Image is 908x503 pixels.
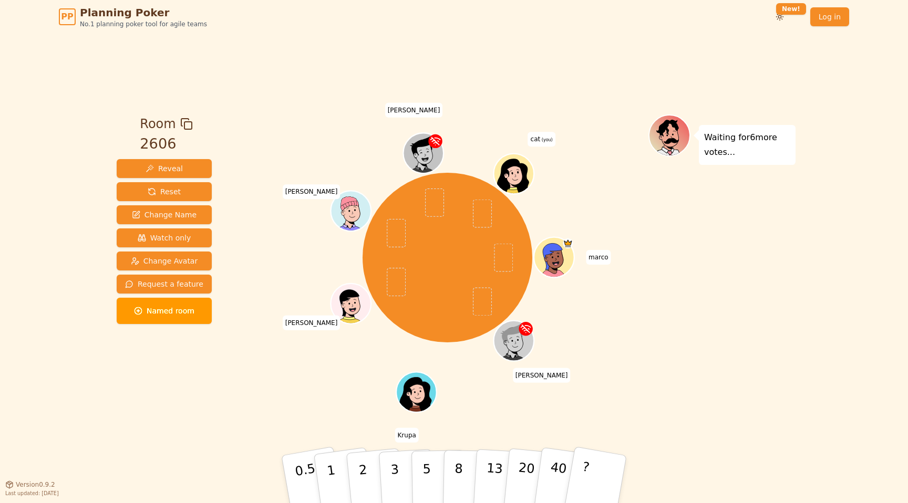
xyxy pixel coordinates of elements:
span: Click to change your name [513,368,571,383]
span: Click to change your name [586,250,611,265]
button: Change Avatar [117,251,212,270]
button: Named room [117,298,212,324]
span: marco is the host [563,238,573,248]
span: Reveal [146,163,183,174]
span: Change Avatar [131,256,198,266]
span: (you) [540,138,553,143]
button: Watch only [117,228,212,247]
span: Click to change your name [283,185,340,200]
button: New! [770,7,789,26]
span: Click to change your name [395,428,418,443]
span: PP [61,11,73,23]
button: Click to change your avatar [495,155,533,193]
span: Click to change your name [528,132,555,147]
button: Reset [117,182,212,201]
button: Request a feature [117,275,212,294]
p: Waiting for 6 more votes... [704,130,790,160]
span: Planning Poker [80,5,207,20]
span: Change Name [132,209,197,220]
span: Last updated: [DATE] [5,490,59,496]
button: Change Name [117,205,212,224]
span: No.1 planning poker tool for agile teams [80,20,207,28]
a: PPPlanning PokerNo.1 planning poker tool for agile teams [59,5,207,28]
span: Room [140,114,176,133]
button: Version0.9.2 [5,480,55,489]
a: Log in [810,7,849,26]
span: Version 0.9.2 [16,480,55,489]
span: Click to change your name [283,316,340,330]
div: 2606 [140,133,192,155]
div: New! [776,3,806,15]
span: Request a feature [125,279,203,289]
span: Watch only [138,233,191,243]
button: Reveal [117,159,212,178]
span: Named room [134,306,194,316]
span: Reset [148,186,181,197]
span: Click to change your name [385,103,443,118]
